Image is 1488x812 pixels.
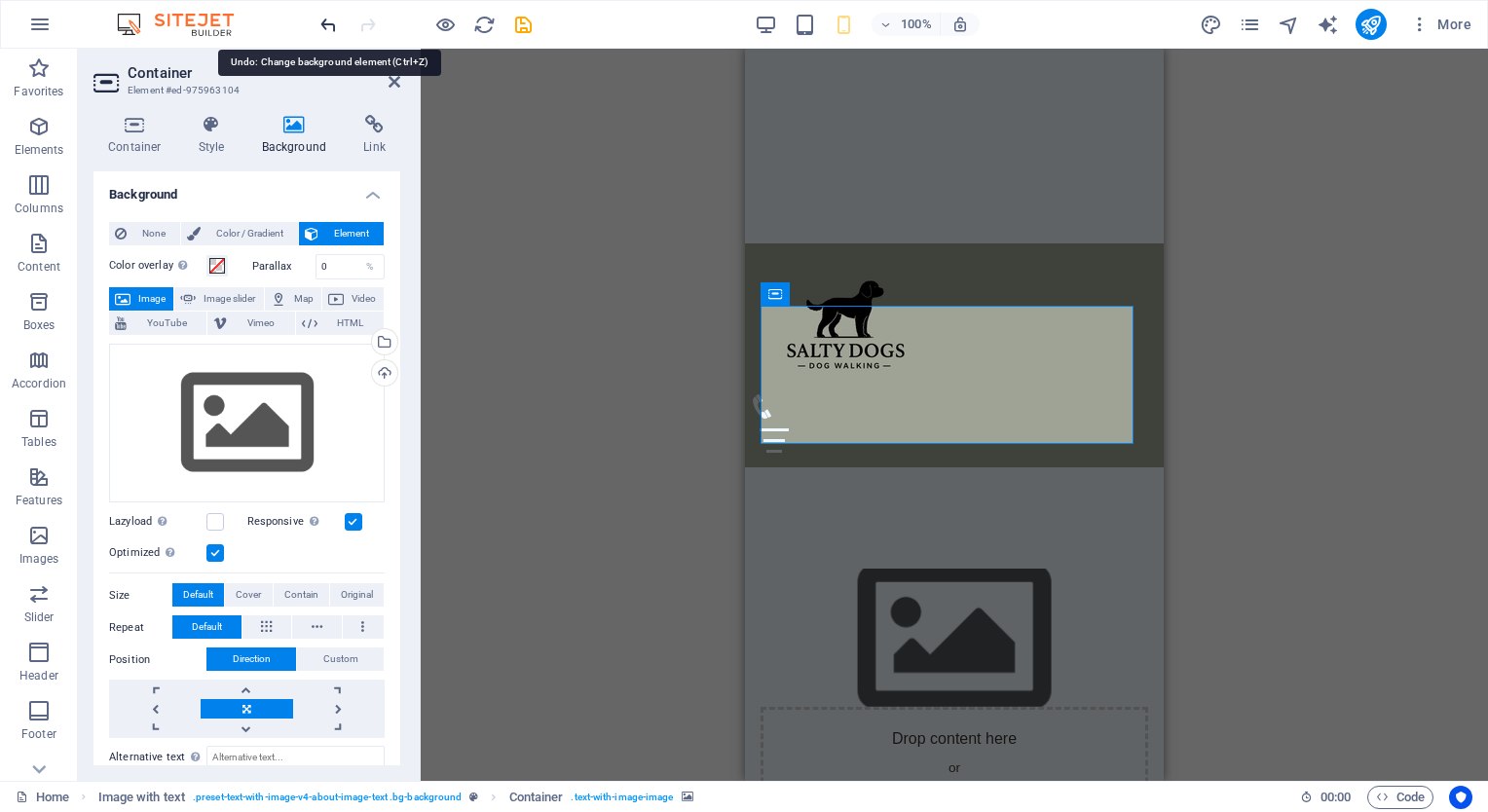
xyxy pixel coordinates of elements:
i: This element is a customizable preset [469,792,478,802]
button: save [511,13,535,36]
button: Image [109,287,173,311]
button: Element [299,222,384,245]
div: Drop content here [16,658,403,796]
label: Position [109,648,206,672]
button: Original [330,583,384,607]
button: Custom [297,647,384,671]
i: Reload page [473,14,496,36]
h6: 100% [901,13,932,36]
span: Code [1376,786,1425,809]
span: Map [292,287,316,311]
img: Editor Logo [112,13,258,36]
button: text_generator [1317,13,1340,36]
i: Save (Ctrl+S) [512,14,535,36]
i: On resize automatically adjust zoom level to fit chosen device. [951,16,969,33]
button: None [109,222,180,245]
span: 00 00 [1321,786,1351,809]
button: undo [316,13,340,36]
span: Image with text [98,786,185,809]
span: Custom [323,647,358,671]
button: Video [322,287,384,311]
button: Code [1367,786,1433,809]
i: Publish [1359,14,1382,36]
span: More [1410,15,1471,34]
span: HTML [323,312,378,335]
span: Element [324,222,378,245]
span: Image slider [202,287,257,311]
p: Content [18,259,60,275]
button: Map [265,287,321,311]
p: Elements [15,142,64,158]
button: pages [1239,13,1262,36]
span: Direction [233,647,271,671]
span: Color / Gradient [206,222,292,245]
button: 100% [872,13,941,36]
span: None [132,222,174,245]
span: Vimeo [233,312,288,335]
label: Repeat [109,616,172,640]
p: Features [16,493,62,508]
button: More [1402,9,1479,40]
button: Contain [274,583,329,607]
p: Columns [15,201,63,216]
i: Pages (Ctrl+Alt+S) [1239,14,1261,36]
p: Accordion [12,376,66,391]
span: : [1334,790,1337,804]
h3: Element #ed-975963104 [128,82,361,99]
label: Parallax [252,261,316,272]
input: Alternative text... [206,746,385,769]
button: HTML [296,312,384,335]
h4: Link [349,115,400,156]
label: Lazyload [109,510,206,534]
span: Cover [236,583,261,607]
button: Default [172,583,224,607]
button: Direction [206,647,296,671]
button: navigator [1278,13,1301,36]
a: Click to cancel selection. Double-click to open Pages [16,786,69,809]
span: Default [183,583,213,607]
button: Usercentrics [1449,786,1472,809]
button: Cover [225,583,272,607]
div: % [356,255,384,278]
button: design [1200,13,1223,36]
h4: Background [93,171,400,206]
label: Alternative text [109,746,206,769]
button: Color / Gradient [181,222,298,245]
h4: Background [247,115,350,156]
h4: Style [184,115,247,156]
i: This element contains a background [682,792,693,802]
span: Click to select. Double-click to edit [509,786,564,809]
p: Footer [21,726,56,742]
button: reload [472,13,496,36]
h6: Session time [1300,786,1352,809]
p: Boxes [23,317,56,333]
h2: Container [128,64,400,82]
span: Default [192,615,222,639]
label: Size [109,584,172,608]
button: Vimeo [207,312,294,335]
div: Select files from the file manager, stock photos, or upload file(s) [109,344,385,503]
span: . text-with-image-image [571,786,673,809]
span: Original [341,583,373,607]
i: Navigator [1278,14,1300,36]
span: YouTube [132,312,201,335]
button: Default [172,615,242,639]
i: AI Writer [1317,14,1339,36]
p: Slider [24,609,55,625]
p: Header [19,668,58,683]
span: . preset-text-with-image-v4-about-image-text .bg-background [193,786,462,809]
h4: Container [93,115,184,156]
label: Optimized [109,541,206,565]
span: Image [136,287,167,311]
label: Responsive [247,510,345,534]
label: Color overlay [109,254,206,277]
i: Design (Ctrl+Alt+Y) [1200,14,1222,36]
button: Image slider [174,287,263,311]
button: YouTube [109,312,206,335]
p: Tables [21,434,56,450]
span: Contain [284,583,318,607]
p: Favorites [14,84,63,99]
p: Images [19,551,59,567]
span: Video [350,287,378,311]
button: publish [1356,9,1387,40]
